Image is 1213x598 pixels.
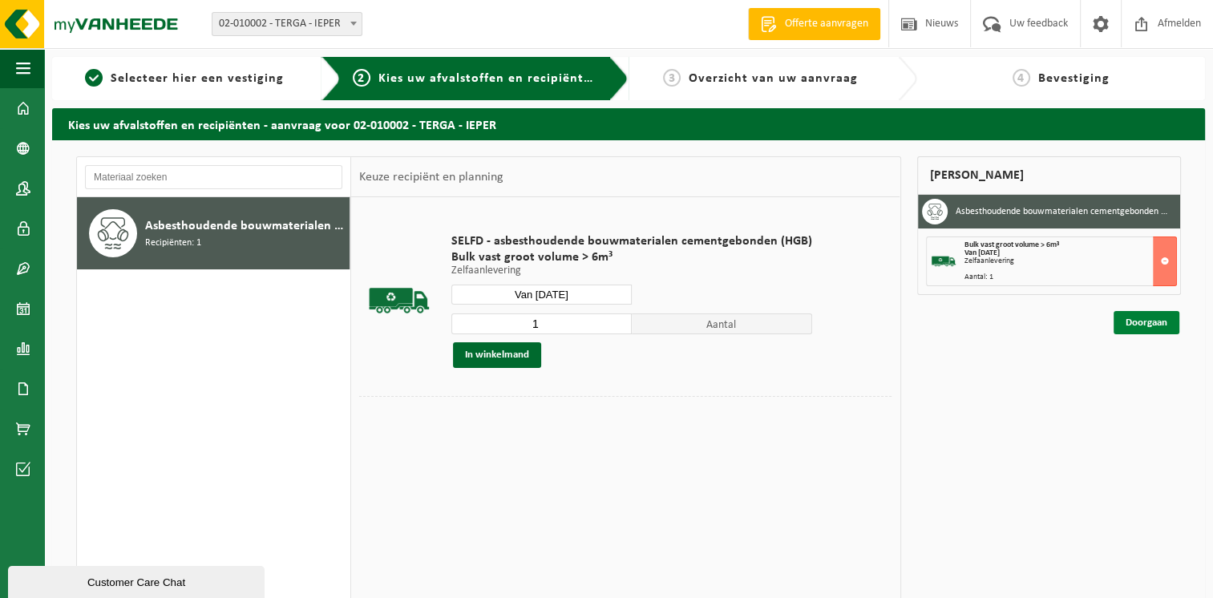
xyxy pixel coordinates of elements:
[353,69,370,87] span: 2
[781,16,872,32] span: Offerte aanvragen
[8,563,268,598] iframe: chat widget
[964,273,1177,281] div: Aantal: 1
[453,342,541,368] button: In winkelmand
[145,236,201,251] span: Recipiënten: 1
[964,240,1059,249] span: Bulk vast groot volume > 6m³
[964,248,1000,257] strong: Van [DATE]
[663,69,681,87] span: 3
[1038,72,1110,85] span: Bevestiging
[956,199,1169,224] h3: Asbesthoudende bouwmaterialen cementgebonden (hechtgebonden)
[632,313,812,334] span: Aantal
[748,8,880,40] a: Offerte aanvragen
[111,72,284,85] span: Selecteer hier een vestiging
[451,285,632,305] input: Selecteer datum
[451,249,812,265] span: Bulk vast groot volume > 6m³
[212,13,362,35] span: 02-010002 - TERGA - IEPER
[451,233,812,249] span: SELFD - asbesthoudende bouwmaterialen cementgebonden (HGB)
[85,69,103,87] span: 1
[1114,311,1179,334] a: Doorgaan
[351,157,511,197] div: Keuze recipiënt en planning
[212,12,362,36] span: 02-010002 - TERGA - IEPER
[77,197,350,269] button: Asbesthoudende bouwmaterialen cementgebonden (hechtgebonden) Recipiënten: 1
[60,69,309,88] a: 1Selecteer hier een vestiging
[451,265,812,277] p: Zelfaanlevering
[378,72,599,85] span: Kies uw afvalstoffen en recipiënten
[85,165,342,189] input: Materiaal zoeken
[52,108,1205,139] h2: Kies uw afvalstoffen en recipiënten - aanvraag voor 02-010002 - TERGA - IEPER
[917,156,1182,195] div: [PERSON_NAME]
[1013,69,1030,87] span: 4
[964,257,1177,265] div: Zelfaanlevering
[689,72,858,85] span: Overzicht van uw aanvraag
[145,216,346,236] span: Asbesthoudende bouwmaterialen cementgebonden (hechtgebonden)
